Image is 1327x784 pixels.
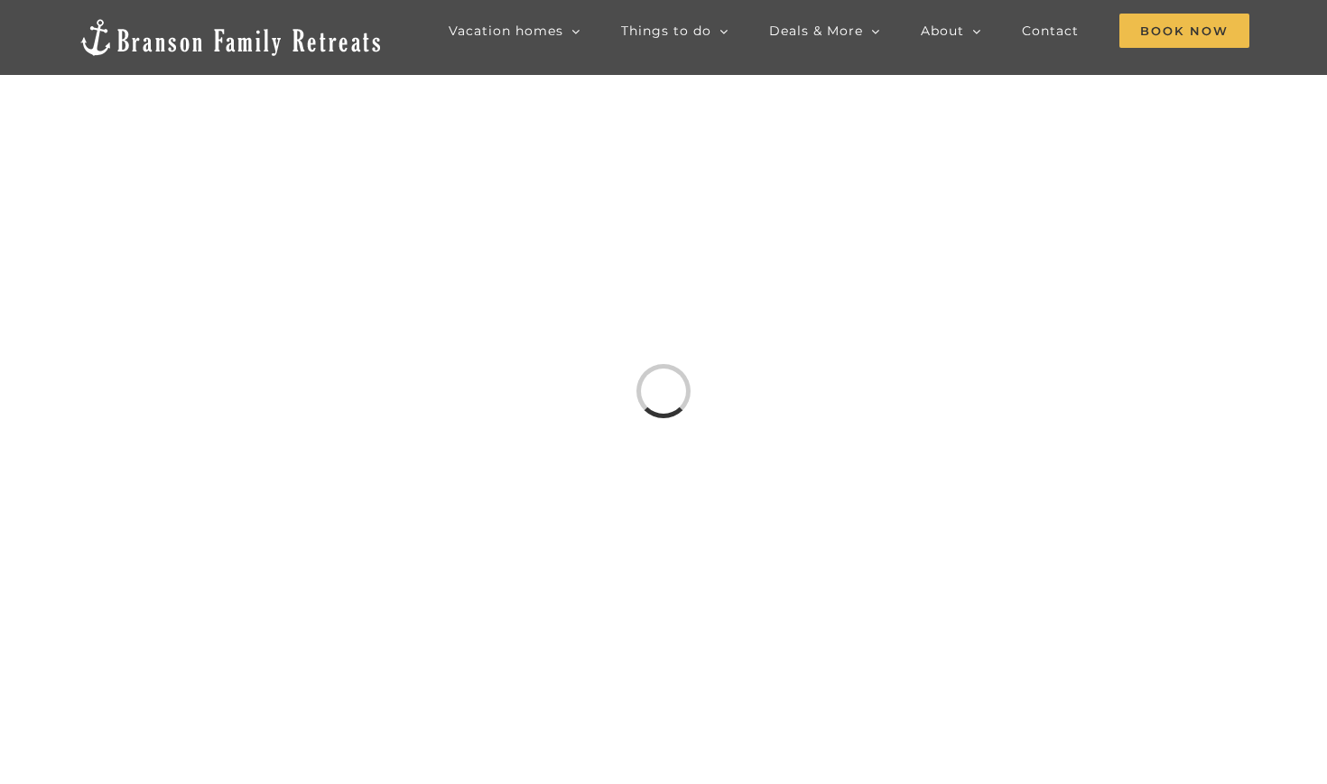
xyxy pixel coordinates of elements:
nav: Main Menu [449,13,1249,49]
a: About [921,13,981,49]
a: Book Now [1119,13,1249,49]
span: Vacation homes [449,24,563,37]
a: Contact [1022,13,1079,49]
a: Deals & More [769,13,880,49]
span: Contact [1022,24,1079,37]
img: Branson Family Retreats Logo [78,17,384,58]
span: Book Now [1119,14,1249,48]
span: Deals & More [769,24,863,37]
a: Things to do [621,13,728,49]
span: Things to do [621,24,711,37]
span: About [921,24,964,37]
div: Loading... [628,356,699,426]
a: Vacation homes [449,13,580,49]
